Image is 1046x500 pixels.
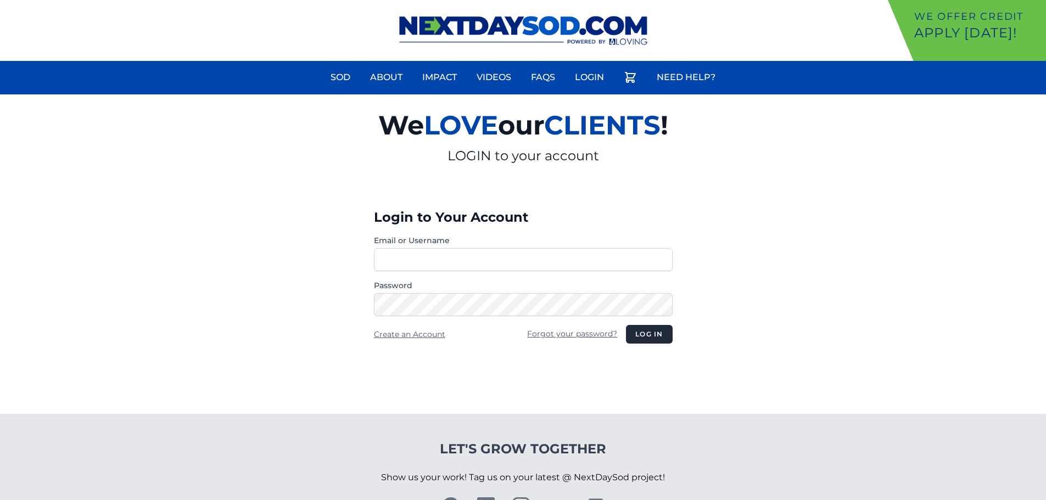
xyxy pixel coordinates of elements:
p: LOGIN to your account [251,147,796,165]
a: Forgot your password? [527,329,617,339]
h3: Login to Your Account [374,209,673,226]
p: Show us your work! Tag us on your latest @ NextDaySod project! [381,458,665,497]
h4: Let's Grow Together [381,440,665,458]
a: Create an Account [374,329,445,339]
h2: We our ! [251,103,796,147]
label: Password [374,280,673,291]
a: Login [568,64,611,91]
a: About [363,64,409,91]
a: Impact [416,64,463,91]
button: Log in [626,325,672,344]
p: We offer Credit [914,9,1042,24]
span: CLIENTS [544,109,661,141]
label: Email or Username [374,235,673,246]
p: Apply [DATE]! [914,24,1042,42]
a: Need Help? [650,64,722,91]
a: Videos [470,64,518,91]
a: Sod [324,64,357,91]
span: LOVE [424,109,498,141]
a: FAQs [524,64,562,91]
